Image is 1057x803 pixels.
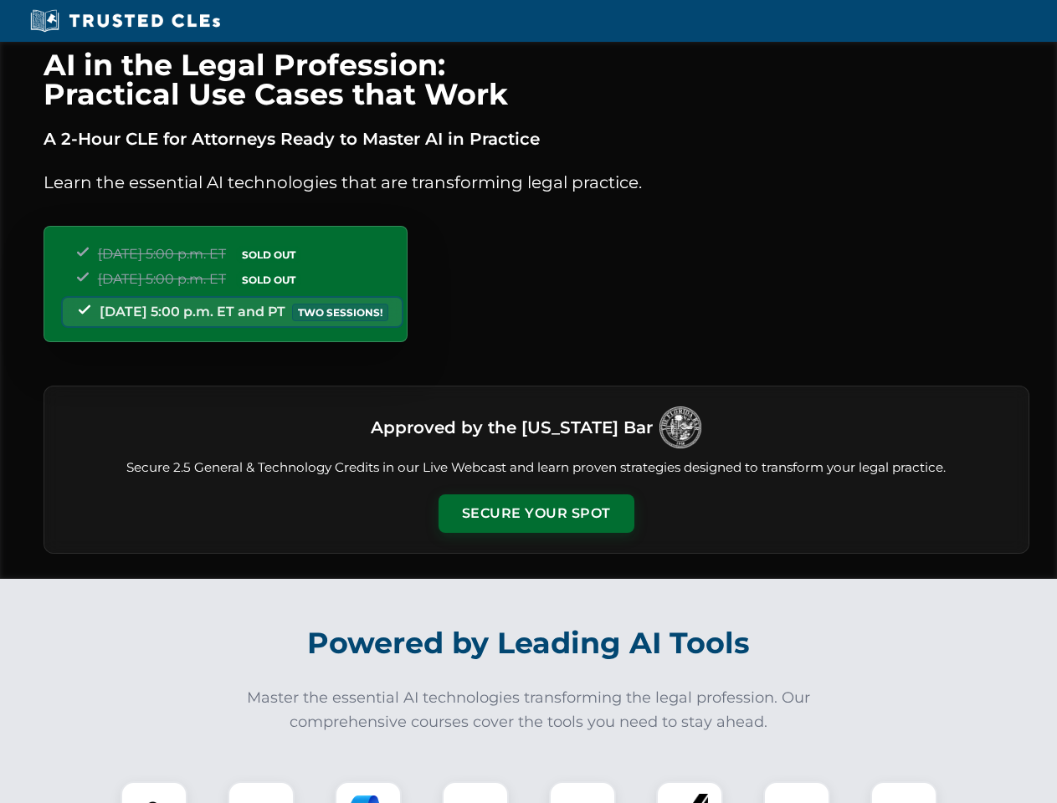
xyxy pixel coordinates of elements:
h3: Approved by the [US_STATE] Bar [371,412,653,442]
h2: Powered by Leading AI Tools [65,614,993,673]
h1: AI in the Legal Profession: Practical Use Cases that Work [44,50,1029,109]
p: Master the essential AI technologies transforming the legal profession. Our comprehensive courses... [236,686,822,734]
p: A 2-Hour CLE for Attorneys Ready to Master AI in Practice [44,125,1029,152]
span: [DATE] 5:00 p.m. ET [98,271,226,287]
span: [DATE] 5:00 p.m. ET [98,246,226,262]
p: Secure 2.5 General & Technology Credits in our Live Webcast and learn proven strategies designed ... [64,458,1008,478]
img: Trusted CLEs [25,8,225,33]
img: Logo [659,407,701,448]
span: SOLD OUT [236,271,301,289]
button: Secure Your Spot [439,494,634,533]
p: Learn the essential AI technologies that are transforming legal practice. [44,169,1029,196]
span: SOLD OUT [236,246,301,263]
